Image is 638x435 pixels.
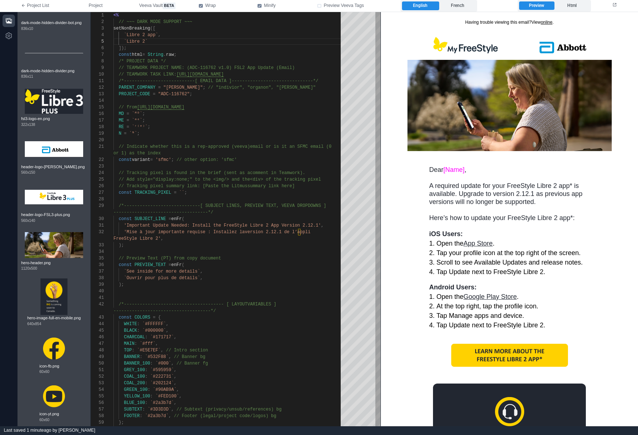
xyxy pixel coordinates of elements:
[155,361,171,366] span: `#000`
[145,381,147,386] span: :
[124,276,200,281] span: `Ouvrir pour plus de détails`
[91,84,104,91] div: 12
[119,170,250,176] span: // Tracking pixel is found in the brief (sent as a
[129,131,137,136] span: `ᴺ`
[174,413,277,419] span: // Footer (legal/project code/logos) bg
[171,407,174,412] span: ,
[179,190,184,195] span: ``
[137,131,140,136] span: ;
[174,52,177,57] span: ;
[127,111,129,116] span: =
[119,203,250,208] span: /*-----------------------------[ SUBJECT LINES, PR
[250,170,305,176] span: comment in Teamwork).
[145,400,147,405] span: :
[145,367,147,373] span: :
[139,3,175,9] span: Veeva Vault
[145,413,169,419] span: `#2a3b7d`
[250,78,318,84] span: ------------------------*/
[127,124,129,130] span: =
[91,262,104,268] div: 36
[166,348,208,353] span: // Intro section
[119,52,132,57] span: const
[119,420,124,425] span: };
[27,321,41,327] span: 640 x 854
[174,367,177,373] span: ,
[119,177,250,182] span: // Add style="display:none;" to the <img/> and the
[171,361,174,366] span: ,
[91,242,104,249] div: 33
[119,59,166,64] span: /* PROJECT DATA */
[91,373,104,380] div: 52
[91,380,104,386] div: 53
[91,347,104,354] div: 48
[150,400,174,405] span: `#2a3b7d`
[166,322,169,327] span: ,
[132,157,150,162] span: variant
[124,400,145,405] span: BLUE_100
[119,184,247,189] span: // Tracking pixel summary link: [Paste the Litmus
[321,223,324,228] span: ,
[124,223,255,228] span: 'Important Update Needed: Install the FreeStyle Li
[119,157,132,162] span: const
[124,322,137,327] span: WHITE
[324,3,364,9] span: Preview Veeva Tags
[21,116,87,122] span: fsl3-logo-en.png
[247,184,295,189] span: summary link here]
[250,65,294,70] span: pp Update (Email)
[150,367,174,373] span: `#595959`
[119,315,132,320] span: const
[132,124,147,130] span: `ʳ⁽ᵉ⁾`
[91,295,104,301] div: 41
[150,381,174,386] span: `#202124`
[148,52,163,57] span: String
[245,230,310,235] span: version 2.12.1 de l’appli
[91,38,104,45] div: 5
[182,216,184,222] span: (
[174,400,177,405] span: ,
[200,276,203,281] span: ,
[247,302,276,307] span: VARIABLES ]
[158,92,189,97] span: "ADC-116762"
[119,65,250,70] span: // TEAMWORK PROJECT NAME: (ADC-116762 v1.0) FSL2 A
[21,212,87,218] span: header-logo-FSL3-plus.png
[119,256,221,261] span: // Preview Text (PT) from copy document
[150,374,174,379] span: `#222731`
[91,400,104,406] div: 56
[119,190,132,195] span: const
[91,334,104,340] div: 46
[91,413,104,419] div: 58
[132,52,142,57] span: html
[91,78,104,84] div: 11
[91,406,104,413] div: 57
[39,417,49,423] span: 60 x 60
[124,131,127,136] span: =
[124,341,135,346] span: MAIN
[163,3,175,9] span: beta
[91,275,104,281] div: 38
[113,236,161,241] span: FreeStyle Libre 2'
[153,387,177,392] span: `#90AB9A`
[155,157,171,162] span: 'sfmc'
[150,26,155,31] span: ([
[142,328,166,333] span: `#000000`
[124,407,142,412] span: SUBTEXT
[124,367,145,373] span: GREY_100
[135,315,150,320] span: COLORS
[124,354,140,359] span: BANNER
[171,216,182,222] span: enFr
[250,177,321,182] span: <div> of the tracking pixel
[91,183,104,189] div: 26
[21,164,87,170] span: header-logo-[PERSON_NAME].png
[119,302,247,307] span: /*-------------------------------------- [ LAYOUT
[21,266,37,271] span: 1120 x 500
[91,176,104,183] div: 25
[255,223,321,228] span: bre 2 App Version 2.12.1'
[119,144,250,149] span: // Indicate whether this is a rep-approved (veeva)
